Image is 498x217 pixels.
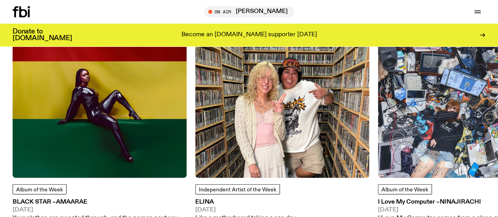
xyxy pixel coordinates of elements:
a: Album of the Week [13,184,67,195]
a: Independent Artist of the Week [195,184,280,195]
span: Amaarae [56,199,87,205]
span: Album of the Week [381,187,428,193]
a: Album of the Week [378,184,432,195]
span: Ninajirachi [440,199,481,205]
span: Album of the Week [16,187,63,193]
span: [DATE] [195,207,296,213]
p: Become an [DOMAIN_NAME] supporter [DATE] [181,32,317,39]
span: [DATE] [13,207,187,213]
span: Independent Artist of the Week [199,187,276,193]
button: On Air[PERSON_NAME] [204,6,294,17]
h3: BLACK STAR – [13,199,187,205]
h3: Donate to [DOMAIN_NAME] [13,28,72,42]
h3: ELINA [195,199,296,205]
